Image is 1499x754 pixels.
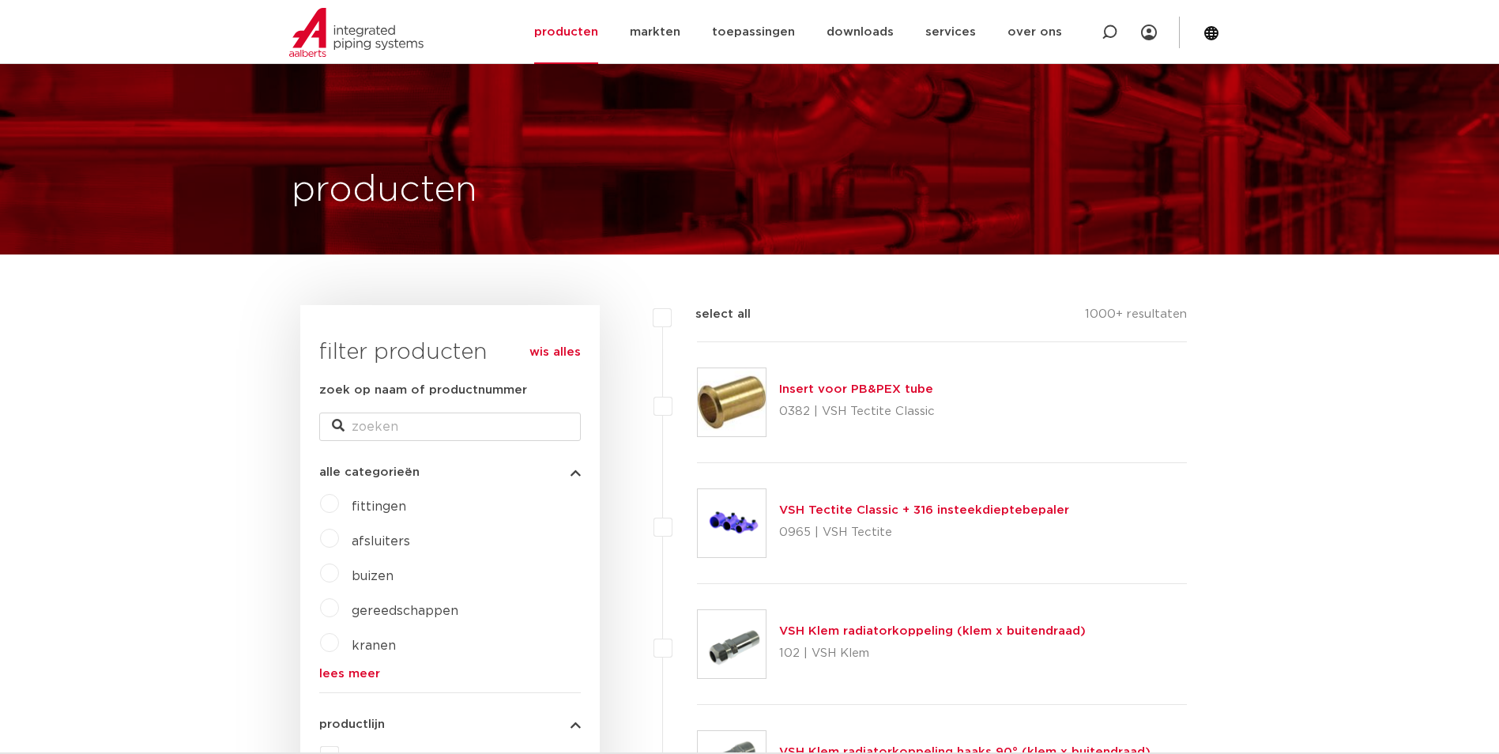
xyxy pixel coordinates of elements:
[352,570,394,582] a: buizen
[779,504,1069,516] a: VSH Tectite Classic + 316 insteekdieptebepaler
[352,605,458,617] a: gereedschappen
[319,337,581,368] h3: filter producten
[319,466,581,478] button: alle categorieën
[1085,305,1187,330] p: 1000+ resultaten
[529,343,581,362] a: wis alles
[698,368,766,436] img: Thumbnail for Insert voor PB&PEX tube
[779,520,1069,545] p: 0965 | VSH Tectite
[319,466,420,478] span: alle categorieën
[352,500,406,513] a: fittingen
[319,718,385,730] span: productlijn
[698,489,766,557] img: Thumbnail for VSH Tectite Classic + 316 insteekdieptebepaler
[319,381,527,400] label: zoek op naam of productnummer
[319,668,581,680] a: lees meer
[319,718,581,730] button: productlijn
[779,399,935,424] p: 0382 | VSH Tectite Classic
[292,165,477,216] h1: producten
[779,625,1086,637] a: VSH Klem radiatorkoppeling (klem x buitendraad)
[319,413,581,441] input: zoeken
[352,535,410,548] a: afsluiters
[779,383,933,395] a: Insert voor PB&PEX tube
[672,305,751,324] label: select all
[352,639,396,652] a: kranen
[779,641,1086,666] p: 102 | VSH Klem
[698,610,766,678] img: Thumbnail for VSH Klem radiatorkoppeling (klem x buitendraad)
